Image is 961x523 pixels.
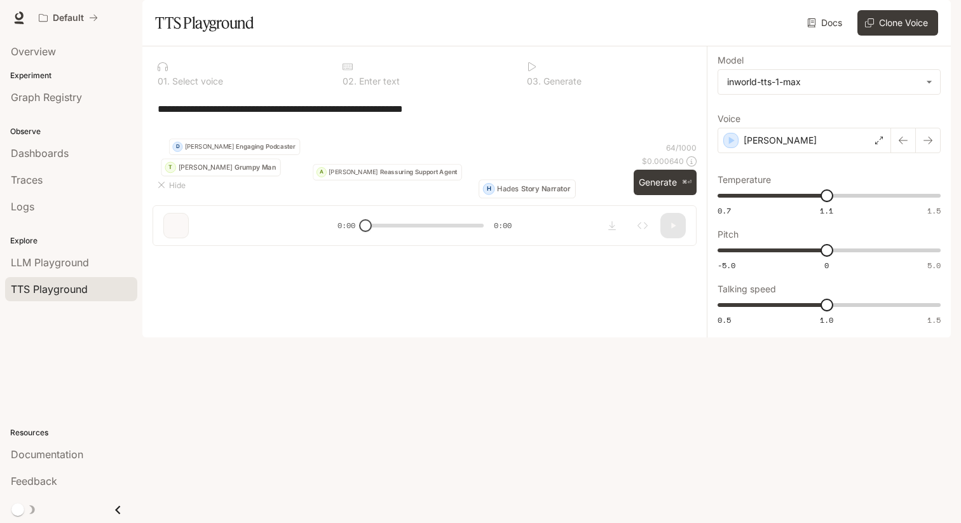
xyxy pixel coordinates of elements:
[179,164,233,171] p: [PERSON_NAME]
[53,13,84,24] p: Default
[718,114,740,123] p: Voice
[165,158,175,176] div: T
[343,77,357,86] p: 0 2 .
[718,315,731,325] span: 0.5
[527,77,541,86] p: 0 3 .
[820,315,833,325] span: 1.0
[158,77,170,86] p: 0 1 .
[153,175,193,195] button: Hide
[479,179,576,198] button: HHadesStory Narrator
[666,142,697,153] p: 64 / 1000
[236,144,296,150] p: Engaging Podcaster
[634,170,697,196] button: Generate⌘⏎
[169,139,300,155] button: D[PERSON_NAME]Engaging Podcaster
[744,134,817,147] p: [PERSON_NAME]
[727,76,920,88] div: inworld-tts-1-max
[718,56,744,65] p: Model
[682,179,692,186] p: ⌘⏎
[718,285,776,294] p: Talking speed
[380,169,458,175] p: Reassuring Support Agent
[718,175,771,184] p: Temperature
[521,186,571,193] p: Story Narrator
[235,164,276,171] p: Grumpy Man
[185,144,235,150] p: [PERSON_NAME]
[313,164,461,180] button: A[PERSON_NAME]Reassuring Support Agent
[718,205,731,216] span: 0.7
[718,230,739,239] p: Pitch
[329,169,378,175] p: [PERSON_NAME]
[161,158,280,176] button: T[PERSON_NAME]Grumpy Man
[824,260,829,271] span: 0
[927,205,941,216] span: 1.5
[857,10,938,36] button: Clone Voice
[820,205,833,216] span: 1.1
[357,77,400,86] p: Enter text
[155,10,254,36] h1: TTS Playground
[33,5,104,31] button: All workspaces
[541,77,582,86] p: Generate
[718,70,940,94] div: inworld-tts-1-max
[170,77,223,86] p: Select voice
[497,186,519,193] p: Hades
[718,260,735,271] span: -5.0
[317,164,326,180] div: A
[927,315,941,325] span: 1.5
[805,10,847,36] a: Docs
[173,139,182,155] div: D
[927,260,941,271] span: 5.0
[484,179,494,198] div: H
